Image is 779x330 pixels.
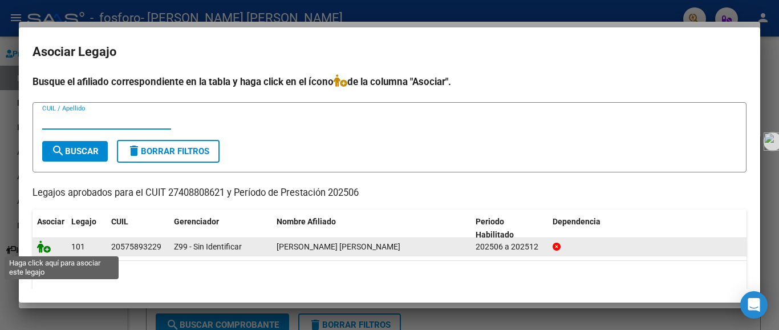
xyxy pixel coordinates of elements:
[33,41,746,63] h2: Asociar Legajo
[127,144,141,158] mat-icon: delete
[33,261,746,289] div: 1 registros
[51,146,99,156] span: Buscar
[277,242,400,251] span: [PERSON_NAME] [PERSON_NAME]
[71,217,96,226] span: Legajo
[33,74,746,89] h4: Busque el afiliado correspondiente en la tabla y haga click en el ícono de la columna "Asociar".
[71,242,85,251] span: 101
[174,217,219,226] span: Gerenciador
[37,217,64,226] span: Asociar
[476,240,543,253] div: 202506 a 202512
[51,144,65,158] mat-icon: search
[476,217,514,239] span: Periodo Habilitado
[127,146,209,156] span: Borrar Filtros
[117,140,220,163] button: Borrar Filtros
[111,217,128,226] span: CUIL
[277,217,336,226] span: Nombre Afiliado
[42,141,108,162] button: Buscar
[111,240,161,253] div: 20575893229
[740,291,768,319] div: Open Intercom Messenger
[174,242,242,251] span: Z99 - Sin Identificar
[553,217,601,226] span: Dependencia
[33,186,746,200] p: Legajos aprobados para el CUIT 27408808621 y Período de Prestación 202506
